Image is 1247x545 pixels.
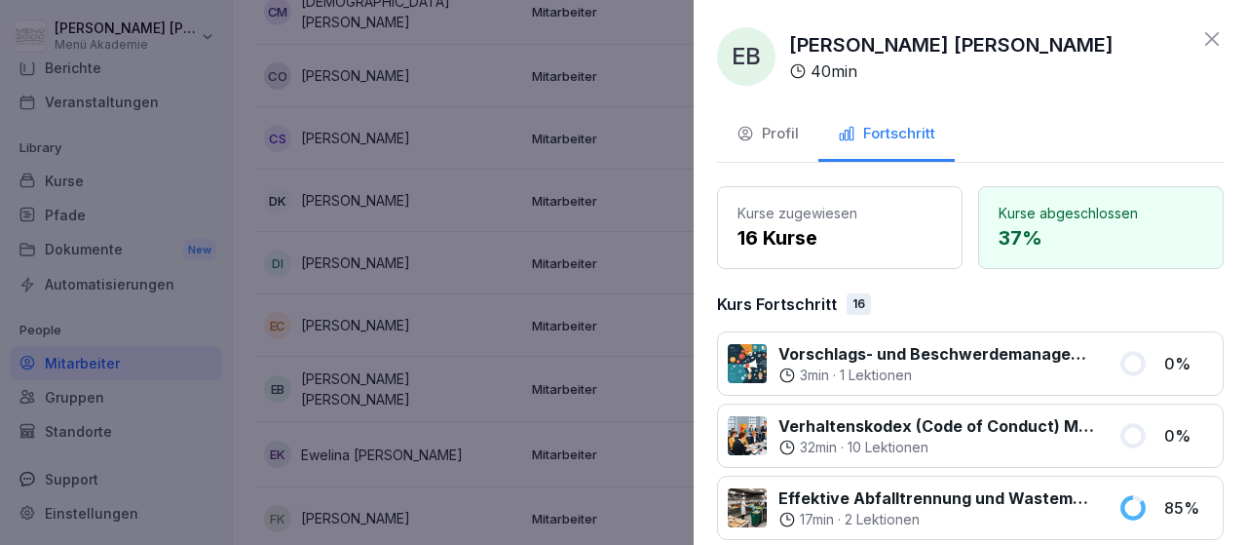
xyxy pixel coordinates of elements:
div: Fortschritt [838,123,935,145]
p: 37 % [999,223,1203,253]
p: Kurse zugewiesen [737,203,942,223]
p: Effektive Abfalltrennung und Wastemanagement im Catering [778,487,1095,510]
p: 0 % [1164,424,1213,448]
button: Fortschritt [818,109,955,162]
p: 85 % [1164,496,1213,520]
p: 1 Lektionen [840,366,912,385]
div: 16 [847,293,871,315]
div: · [778,510,1095,529]
p: 0 % [1164,352,1213,375]
p: 40 min [811,59,857,83]
p: [PERSON_NAME] [PERSON_NAME] [789,30,1114,59]
button: Profil [717,109,818,162]
p: 3 min [800,366,829,385]
div: Profil [737,123,799,145]
p: 32 min [800,438,837,457]
p: Verhaltenskodex (Code of Conduct) Menü 2000 [778,414,1095,438]
div: · [778,366,1095,385]
p: Vorschlags- und Beschwerdemanagement bei Menü 2000 [778,342,1095,366]
p: 16 Kurse [737,223,942,253]
div: · [778,438,1095,457]
div: EB [717,27,775,86]
p: 10 Lektionen [848,438,928,457]
p: 17 min [800,510,834,529]
p: Kurs Fortschritt [717,292,837,316]
p: 2 Lektionen [845,510,920,529]
p: Kurse abgeschlossen [999,203,1203,223]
